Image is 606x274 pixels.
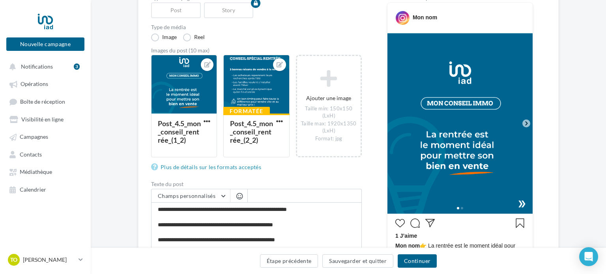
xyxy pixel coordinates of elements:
svg: Enregistrer [515,218,525,228]
svg: Commenter [410,218,420,228]
div: Mon nom [413,13,437,21]
span: Calendrier [20,186,46,193]
span: Visibilité en ligne [21,116,64,123]
div: Open Intercom Messenger [579,247,598,266]
button: Champs personnalisés [151,189,230,203]
button: Sauvegarder et quitter [322,254,393,268]
p: [PERSON_NAME] [23,256,75,264]
span: Opérations [21,81,48,88]
span: Médiathèque [20,169,52,175]
label: Type de média [151,24,362,30]
a: Visibilité en ligne [5,112,86,126]
label: Image [151,34,177,41]
a: Boîte de réception [5,94,86,109]
span: Campagnes [20,134,48,140]
label: Reel [183,34,205,41]
svg: J’aime [395,218,405,228]
svg: Partager la publication [425,218,435,228]
a: Campagnes [5,129,86,144]
span: Champs personnalisés [158,192,215,199]
span: To [10,256,17,264]
div: 1 J’aime [395,232,525,242]
label: Texte du post [151,181,362,187]
button: Nouvelle campagne [6,37,84,51]
div: Post_4.5_mon_conseil_rentrée_(1_2) [158,119,201,144]
a: Plus de détails sur les formats acceptés [151,162,264,172]
a: Médiathèque [5,164,86,179]
a: Opérations [5,76,86,91]
button: Continuer [398,254,437,268]
a: To [PERSON_NAME] [6,252,84,267]
a: Calendrier [5,182,86,196]
div: Images du post (10 max) [151,48,362,53]
span: Boîte de réception [20,98,65,105]
div: Formatée [223,107,269,116]
span: Notifications [21,63,53,70]
button: Étape précédente [260,254,318,268]
button: Notifications 3 [5,59,83,73]
span: Mon nom [395,242,420,249]
div: 3 [74,63,80,70]
a: Contacts [5,147,86,161]
div: Post_4.5_mon_conseil_rentrée_(2_2) [230,119,273,144]
span: Contacts [20,151,42,158]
